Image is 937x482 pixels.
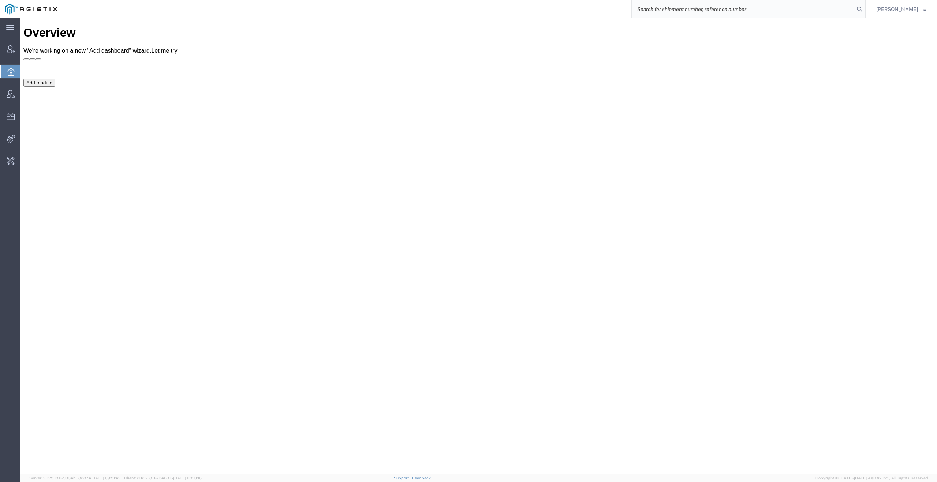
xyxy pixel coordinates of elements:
a: Feedback [412,476,431,480]
span: Client: 2025.18.0-7346316 [124,476,202,480]
button: Add module [3,61,35,68]
button: [PERSON_NAME] [876,5,927,14]
span: [DATE] 08:10:16 [173,476,202,480]
span: Copyright © [DATE]-[DATE] Agistix Inc., All Rights Reserved [815,475,928,481]
input: Search for shipment number, reference number [632,0,854,18]
a: Let me try [131,29,157,35]
iframe: FS Legacy Container [20,18,937,474]
span: [DATE] 09:51:42 [91,476,121,480]
img: logo [5,4,57,15]
span: Daria Moshkova [876,5,918,13]
span: Server: 2025.18.0-9334b682874 [29,476,121,480]
a: Support [394,476,412,480]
